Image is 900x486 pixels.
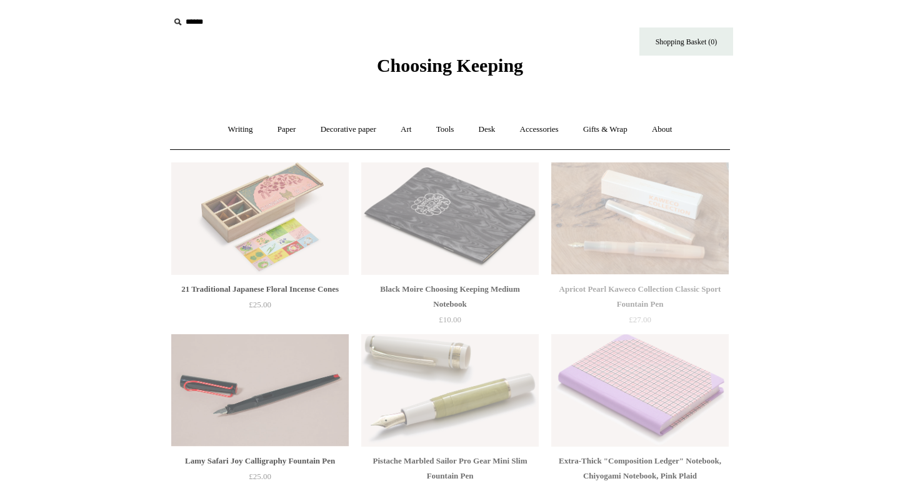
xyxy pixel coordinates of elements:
span: £27.00 [629,315,651,324]
div: Black Moire Choosing Keeping Medium Notebook [364,282,536,312]
a: Apricot Pearl Kaweco Collection Classic Sport Fountain Pen Apricot Pearl Kaweco Collection Classi... [551,162,729,275]
div: Apricot Pearl Kaweco Collection Classic Sport Fountain Pen [554,282,726,312]
div: Lamy Safari Joy Calligraphy Fountain Pen [174,454,346,469]
a: Black Moire Choosing Keeping Medium Notebook £10.00 [361,282,539,333]
img: Lamy Safari Joy Calligraphy Fountain Pen [171,334,349,447]
a: Choosing Keeping [377,65,523,74]
img: Black Moire Choosing Keeping Medium Notebook [361,162,539,275]
div: Extra-Thick "Composition Ledger" Notebook, Chiyogami Notebook, Pink Plaid [554,454,726,484]
img: 21 Traditional Japanese Floral Incense Cones [171,162,349,275]
a: Writing [217,113,264,146]
a: About [641,113,684,146]
span: Choosing Keeping [377,55,523,76]
span: £10.00 [439,315,461,324]
a: Desk [467,113,507,146]
img: Apricot Pearl Kaweco Collection Classic Sport Fountain Pen [551,162,729,275]
div: 21 Traditional Japanese Floral Incense Cones [174,282,346,297]
a: Shopping Basket (0) [639,27,733,56]
a: Paper [266,113,307,146]
a: Black Moire Choosing Keeping Medium Notebook Black Moire Choosing Keeping Medium Notebook [361,162,539,275]
img: Extra-Thick "Composition Ledger" Notebook, Chiyogami Notebook, Pink Plaid [551,334,729,447]
span: £25.00 [249,472,271,481]
a: Gifts & Wrap [572,113,639,146]
a: Apricot Pearl Kaweco Collection Classic Sport Fountain Pen £27.00 [551,282,729,333]
a: Art [389,113,422,146]
a: Pistache Marbled Sailor Pro Gear Mini Slim Fountain Pen Pistache Marbled Sailor Pro Gear Mini Sli... [361,334,539,447]
span: £25.00 [249,300,271,309]
a: Decorative paper [309,113,387,146]
a: Tools [425,113,466,146]
img: Pistache Marbled Sailor Pro Gear Mini Slim Fountain Pen [361,334,539,447]
a: 21 Traditional Japanese Floral Incense Cones £25.00 [171,282,349,333]
a: Accessories [509,113,570,146]
a: Extra-Thick "Composition Ledger" Notebook, Chiyogami Notebook, Pink Plaid Extra-Thick "Compositio... [551,334,729,447]
div: Pistache Marbled Sailor Pro Gear Mini Slim Fountain Pen [364,454,536,484]
a: Lamy Safari Joy Calligraphy Fountain Pen Lamy Safari Joy Calligraphy Fountain Pen [171,334,349,447]
a: 21 Traditional Japanese Floral Incense Cones 21 Traditional Japanese Floral Incense Cones [171,162,349,275]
